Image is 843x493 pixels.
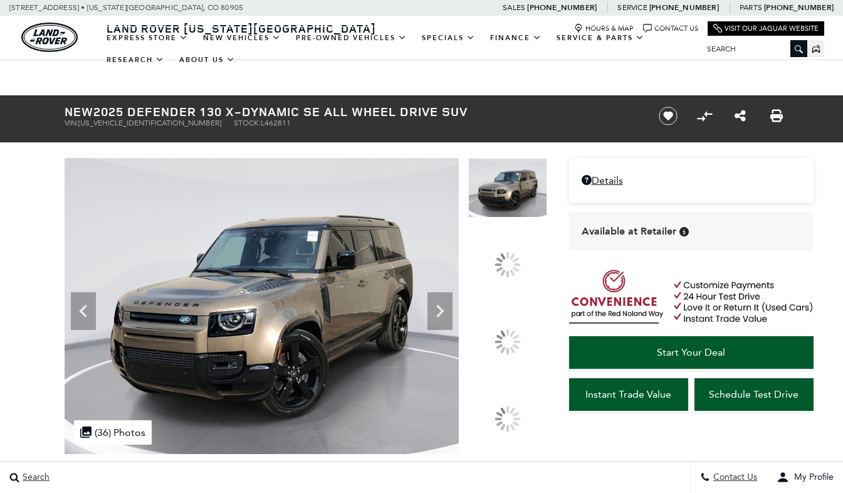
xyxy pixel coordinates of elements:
[21,23,78,52] img: Land Rover
[695,107,714,125] button: Compare vehicle
[698,41,807,56] input: Search
[99,49,172,71] a: Research
[574,24,634,33] a: Hours & Map
[78,119,221,127] span: [US_VEHICLE_IDENTIFICATION_NUMBER]
[234,119,261,127] span: Stock:
[172,49,243,71] a: About Us
[767,462,843,493] button: user-profile-menu
[65,105,638,119] h1: 2025 Defender 130 X-Dynamic SE All Wheel Drive SUV
[65,103,93,120] strong: New
[99,27,698,71] nav: Main Navigation
[468,158,547,218] img: New 2025 Gondwana Stone LAND ROVER X-Dynamic SE image 1
[764,3,834,13] a: [PHONE_NUMBER]
[261,119,291,127] span: L462811
[710,472,757,483] span: Contact Us
[107,21,376,36] span: Land Rover [US_STATE][GEOGRAPHIC_DATA]
[483,27,549,49] a: Finance
[196,27,288,49] a: New Vehicles
[654,106,682,126] button: Save vehicle
[569,336,814,369] a: Start Your Deal
[99,27,196,49] a: EXPRESS STORE
[770,109,783,124] a: Print this New 2025 Defender 130 X-Dynamic SE All Wheel Drive SUV
[694,378,814,411] a: Schedule Test Drive
[527,3,597,13] a: [PHONE_NUMBER]
[549,27,652,49] a: Service & Parts
[643,24,698,33] a: Contact Us
[657,346,725,358] span: Start Your Deal
[21,23,78,52] a: land-rover
[65,119,78,127] span: VIN:
[740,3,762,12] span: Parts
[789,472,834,483] span: My Profile
[503,3,525,12] span: Sales
[649,3,719,13] a: [PHONE_NUMBER]
[19,472,50,483] span: Search
[582,225,676,238] span: Available at Retailer
[569,378,688,411] a: Instant Trade Value
[99,21,384,36] a: Land Rover [US_STATE][GEOGRAPHIC_DATA]
[617,3,647,12] span: Service
[414,27,483,49] a: Specials
[65,158,459,454] img: New 2025 Gondwana Stone LAND ROVER X-Dynamic SE image 1
[585,388,671,400] span: Instant Trade Value
[582,174,801,186] a: Details
[9,3,243,12] a: [STREET_ADDRESS] • [US_STATE][GEOGRAPHIC_DATA], CO 80905
[735,109,746,124] a: Share this New 2025 Defender 130 X-Dynamic SE All Wheel Drive SUV
[288,27,414,49] a: Pre-Owned Vehicles
[713,24,819,33] a: Visit Our Jaguar Website
[679,227,689,236] div: Vehicle is in stock and ready for immediate delivery. Due to demand, availability is subject to c...
[709,388,798,400] span: Schedule Test Drive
